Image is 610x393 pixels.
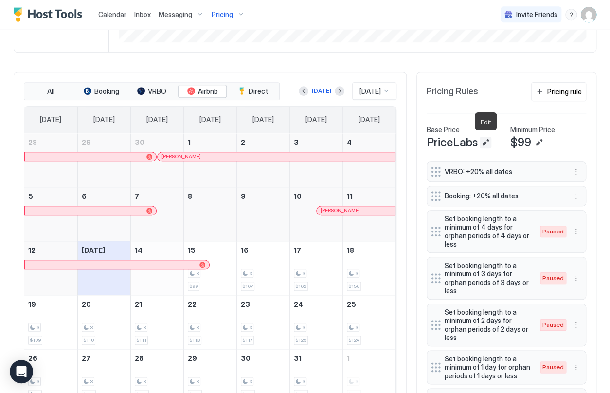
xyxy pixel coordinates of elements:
button: More options [570,319,582,331]
span: 11 [347,192,353,200]
a: Sunday [30,107,71,133]
a: October 18, 2025 [343,241,396,259]
span: [PERSON_NAME] [321,207,360,214]
span: VRBO [148,87,166,96]
a: Host Tools Logo [14,7,87,22]
span: 27 [82,354,90,362]
span: [PERSON_NAME] [161,153,201,160]
span: 29 [188,354,197,362]
span: Set booking length to a minimum of 2 days for orphan periods of 2 days or less [445,308,530,342]
div: menu [570,166,582,178]
div: VRBO: +20% all dates menu [427,161,586,182]
button: More options [570,361,582,373]
button: [DATE] [310,85,333,97]
div: Set booking length to a minimum of 2 days for orphan periods of 2 days or less Pausedmenu [427,304,586,346]
span: [DATE] [146,115,168,124]
td: October 1, 2025 [183,133,236,187]
span: 3 [36,324,39,331]
span: $107 [242,283,253,289]
td: October 11, 2025 [342,187,395,241]
span: 3 [90,378,93,385]
a: October 10, 2025 [290,187,342,205]
div: [DATE] [312,87,331,95]
span: 8 [188,192,192,200]
span: 29 [82,138,91,146]
td: October 15, 2025 [183,241,236,295]
td: October 14, 2025 [130,241,183,295]
a: Calendar [98,9,126,19]
span: $99 [189,283,198,289]
span: 6 [82,192,87,200]
td: October 22, 2025 [183,295,236,349]
a: October 29, 2025 [184,349,236,367]
a: October 2, 2025 [237,133,289,151]
td: October 21, 2025 [130,295,183,349]
span: $125 [295,337,306,343]
span: Set booking length to a minimum of 3 days for orphan periods of 3 days or less [445,261,530,295]
span: [DATE] [359,115,380,124]
span: 26 [28,354,37,362]
a: October 9, 2025 [237,187,289,205]
a: October 6, 2025 [78,187,130,205]
span: 3 [143,324,146,331]
a: October 14, 2025 [131,241,183,259]
div: menu [570,226,582,237]
a: October 21, 2025 [131,295,183,313]
span: Direct [249,87,268,96]
a: Thursday [243,107,284,133]
span: [DATE] [252,115,274,124]
span: 3 [302,270,305,277]
span: [DATE] [305,115,327,124]
span: [DATE] [93,115,115,124]
span: 12 [28,246,36,254]
td: October 3, 2025 [289,133,342,187]
button: Previous month [299,86,308,96]
td: October 10, 2025 [289,187,342,241]
span: 25 [347,300,356,308]
span: 18 [347,246,354,254]
td: October 6, 2025 [77,187,130,241]
div: menu [565,9,577,20]
div: Set booking length to a minimum of 3 days for orphan periods of 3 days or less Pausedmenu [427,257,586,300]
span: All [47,87,54,96]
span: $99 [510,135,531,150]
span: 22 [188,300,197,308]
span: 20 [82,300,91,308]
div: Set booking length to a minimum of 1 day for orphan periods of 1 days or less Pausedmenu [427,350,586,385]
td: October 23, 2025 [236,295,289,349]
span: 3 [355,270,358,277]
td: October 19, 2025 [24,295,77,349]
a: October 28, 2025 [131,349,183,367]
span: 3 [355,324,358,331]
a: October 17, 2025 [290,241,342,259]
td: October 4, 2025 [342,133,395,187]
a: Saturday [349,107,390,133]
span: 3 [302,378,305,385]
td: September 29, 2025 [77,133,130,187]
a: October 16, 2025 [237,241,289,259]
span: 3 [36,378,39,385]
span: 23 [241,300,250,308]
a: October 11, 2025 [343,187,396,205]
span: 16 [241,246,249,254]
td: October 18, 2025 [342,241,395,295]
button: Edit [480,137,491,148]
a: Wednesday [190,107,231,133]
td: October 7, 2025 [130,187,183,241]
span: 3 [249,378,252,385]
span: 3 [249,324,252,331]
a: October 4, 2025 [343,133,396,151]
button: More options [570,272,582,284]
span: Pricing [212,10,233,19]
button: Next month [335,86,344,96]
td: September 28, 2025 [24,133,77,187]
span: 3 [196,378,199,385]
div: menu [570,361,582,373]
a: Monday [84,107,125,133]
span: $109 [30,337,41,343]
td: October 9, 2025 [236,187,289,241]
span: 15 [188,246,196,254]
button: Direct [229,85,277,98]
div: User profile [581,7,596,22]
a: October 19, 2025 [24,295,77,313]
